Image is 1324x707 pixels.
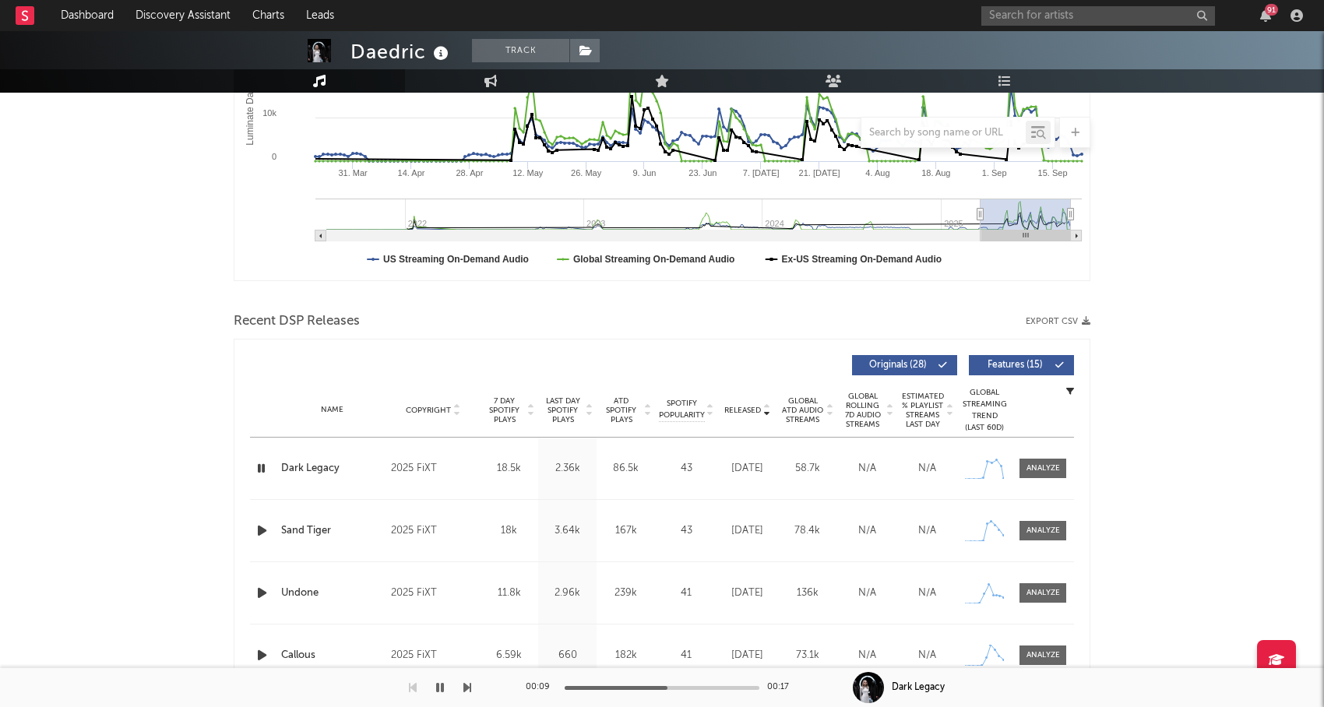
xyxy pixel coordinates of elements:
[1265,4,1278,16] div: 91
[484,523,534,539] div: 18k
[799,168,840,178] text: 21. [DATE]
[979,361,1051,370] span: Features ( 15 )
[398,168,425,178] text: 14. Apr
[262,108,276,118] text: 10k
[350,39,452,65] div: Daedric
[245,46,255,145] text: Luminate Daily Streams
[861,127,1026,139] input: Search by song name or URL
[281,404,383,416] div: Name
[600,523,651,539] div: 167k
[688,168,717,178] text: 23. Jun
[841,586,893,601] div: N/A
[571,168,602,178] text: 26. May
[542,461,593,477] div: 2.36k
[892,681,945,695] div: Dark Legacy
[281,648,383,663] a: Callous
[852,355,957,375] button: Originals(28)
[721,461,773,477] div: [DATE]
[542,523,593,539] div: 3.64k
[901,461,953,477] div: N/A
[841,648,893,663] div: N/A
[982,168,1007,178] text: 1. Sep
[391,646,476,665] div: 2025 FiXT
[600,396,642,424] span: ATD Spotify Plays
[600,461,651,477] div: 86.5k
[391,522,476,540] div: 2025 FiXT
[484,461,534,477] div: 18.5k
[781,648,833,663] div: 73.1k
[338,168,368,178] text: 31. Mar
[721,523,773,539] div: [DATE]
[542,396,583,424] span: Last Day Spotify Plays
[969,355,1074,375] button: Features(15)
[526,678,557,697] div: 00:09
[901,648,953,663] div: N/A
[782,254,942,265] text: Ex-US Streaming On-Demand Audio
[573,254,735,265] text: Global Streaming On-Demand Audio
[862,361,934,370] span: Originals ( 28 )
[1026,317,1090,326] button: Export CSV
[391,584,476,603] div: 2025 FiXT
[512,168,544,178] text: 12. May
[781,396,824,424] span: Global ATD Audio Streams
[234,312,360,331] span: Recent DSP Releases
[961,387,1008,434] div: Global Streaming Trend (Last 60D)
[281,523,383,539] a: Sand Tiger
[865,168,889,178] text: 4. Aug
[472,39,569,62] button: Track
[901,586,953,601] div: N/A
[781,523,833,539] div: 78.4k
[383,254,529,265] text: US Streaming On-Demand Audio
[281,586,383,601] a: Undone
[743,168,780,178] text: 7. [DATE]
[281,461,383,477] a: Dark Legacy
[542,648,593,663] div: 660
[901,523,953,539] div: N/A
[272,152,276,161] text: 0
[391,459,476,478] div: 2025 FiXT
[721,586,773,601] div: [DATE]
[1260,9,1271,22] button: 91
[921,168,950,178] text: 18. Aug
[721,648,773,663] div: [DATE]
[484,586,534,601] div: 11.8k
[659,523,713,539] div: 43
[981,6,1215,26] input: Search for artists
[841,392,884,429] span: Global Rolling 7D Audio Streams
[632,168,656,178] text: 9. Jun
[724,406,761,415] span: Released
[659,586,713,601] div: 41
[406,406,451,415] span: Copyright
[767,678,798,697] div: 00:17
[456,168,483,178] text: 28. Apr
[841,461,893,477] div: N/A
[659,648,713,663] div: 41
[659,398,705,421] span: Spotify Popularity
[542,586,593,601] div: 2.96k
[600,586,651,601] div: 239k
[901,392,944,429] span: Estimated % Playlist Streams Last Day
[600,648,651,663] div: 182k
[484,648,534,663] div: 6.59k
[781,586,833,601] div: 136k
[1038,168,1068,178] text: 15. Sep
[659,461,713,477] div: 43
[781,461,833,477] div: 58.7k
[841,523,893,539] div: N/A
[484,396,525,424] span: 7 Day Spotify Plays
